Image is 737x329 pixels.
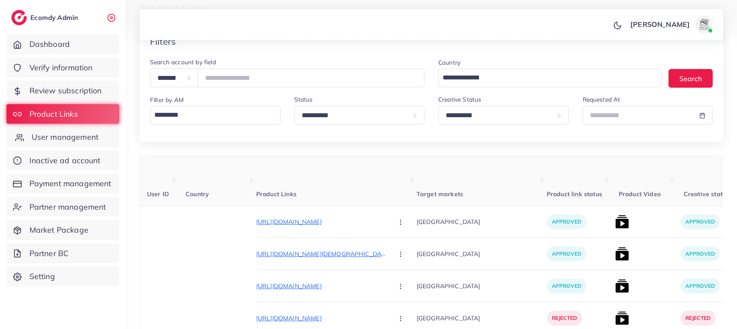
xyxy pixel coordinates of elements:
span: Creative status [684,190,729,198]
img: list product video [615,279,629,293]
img: list product video [615,311,629,325]
a: Partner BC [7,243,119,263]
label: Requested At [583,95,620,104]
img: list product video [615,215,629,229]
div: Search for option [438,69,662,87]
a: Verify information [7,58,119,78]
img: logo [11,10,27,25]
a: Product Links [7,104,119,124]
p: [URL][DOMAIN_NAME] [256,313,386,323]
span: Inactive ad account [29,155,101,166]
h4: Filters [150,36,176,47]
p: [URL][DOMAIN_NAME][DEMOGRAPHIC_DATA] [256,249,386,259]
span: Product link status [547,190,602,198]
p: [PERSON_NAME] [630,19,690,30]
a: Market Package [7,220,119,240]
span: Verify information [29,62,93,73]
a: Payment management [7,174,119,194]
p: approved [547,279,587,293]
span: Product Video [619,190,661,198]
p: approved [680,279,720,293]
input: Search for option [151,108,275,122]
a: Dashboard [7,34,119,54]
input: Search for option [440,70,650,85]
span: Market Package [29,224,88,236]
span: Setting [29,271,55,282]
img: avatar [695,16,713,33]
span: Review subscription [29,85,102,96]
p: approved [547,247,587,261]
span: User management [32,132,98,143]
label: Filter by AM [150,95,184,104]
p: rejected [547,311,582,326]
label: Status [294,95,313,104]
span: Partner management [29,201,106,213]
span: Payment management [29,178,111,189]
span: User ID [147,190,169,198]
span: Target markets [417,190,463,198]
label: Creative Status [438,95,481,104]
p: approved [680,247,720,261]
a: logoEcomdy Admin [11,10,80,25]
p: [GEOGRAPHIC_DATA] [417,276,547,296]
span: Partner BC [29,248,69,259]
label: Search account by field [150,58,216,66]
button: Search [669,69,713,88]
a: [PERSON_NAME]avatar [626,16,716,33]
p: [URL][DOMAIN_NAME] [256,217,386,227]
a: Review subscription [7,81,119,101]
span: Dashboard [29,39,70,50]
p: approved [680,214,720,229]
h2: Ecomdy Admin [30,13,80,22]
label: Country [438,58,460,67]
p: [GEOGRAPHIC_DATA] [417,244,547,263]
div: Search for option [150,106,280,125]
span: Country [186,190,209,198]
p: approved [547,214,587,229]
a: Setting [7,266,119,286]
p: rejected [680,311,716,326]
span: Product Links [29,109,78,120]
a: Inactive ad account [7,151,119,171]
p: [GEOGRAPHIC_DATA] [417,308,547,328]
p: [URL][DOMAIN_NAME] [256,281,386,291]
a: Partner management [7,197,119,217]
span: Product Links [256,190,297,198]
img: list product video [615,247,629,261]
a: User management [7,127,119,147]
p: [GEOGRAPHIC_DATA] [417,212,547,231]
